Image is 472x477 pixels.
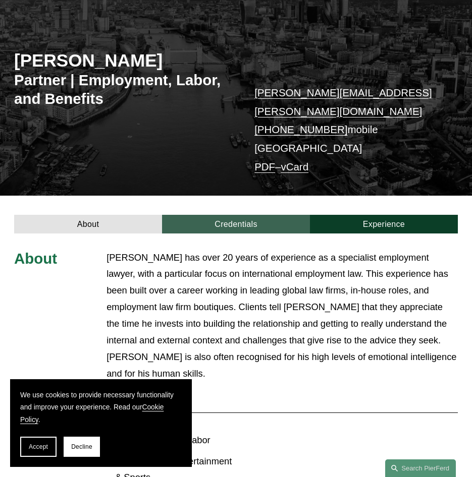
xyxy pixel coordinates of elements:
a: [PHONE_NUMBER] [254,124,347,135]
span: Accept [29,443,48,450]
p: mobile [GEOGRAPHIC_DATA] – [254,84,439,176]
button: Accept [20,437,57,457]
a: [PERSON_NAME][EMAIL_ADDRESS][PERSON_NAME][DOMAIN_NAME] [254,87,432,117]
a: PDF [254,161,275,172]
a: Credentials [162,215,310,234]
button: Read More [107,382,458,408]
span: Read More [114,389,458,400]
span: About [14,250,57,267]
h2: [PERSON_NAME] [14,50,236,72]
p: We use cookies to provide necessary functionality and improve your experience. Read our . [20,389,182,427]
section: Cookie banner [10,379,192,467]
span: Decline [71,443,92,450]
a: About [14,215,162,234]
h3: Partner | Employment, Labor, and Benefits [14,71,236,108]
a: Experience [310,215,458,234]
a: vCard [281,161,308,172]
button: Decline [64,437,100,457]
p: [PERSON_NAME] has over 20 years of experience as a specialist employment lawyer, with a particula... [107,250,458,382]
a: Search this site [385,459,456,477]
